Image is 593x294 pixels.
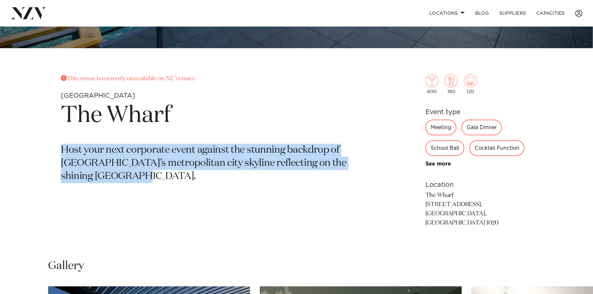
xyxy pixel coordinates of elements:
[425,140,464,156] div: School Ball
[61,92,135,99] small: [GEOGRAPHIC_DATA]
[61,74,379,84] p: This venue is currently unavailable on NZ Venues.
[425,74,439,88] img: cocktail.png
[425,74,439,94] div: 600
[425,120,457,135] div: Meeting
[10,7,46,19] img: nzv-logo.png
[464,74,477,88] img: theatre.png
[470,6,494,20] a: BLOG
[425,107,532,117] h6: Event type
[445,74,458,94] div: 180
[445,74,458,88] img: dining.png
[531,6,570,20] a: Capacities
[61,101,379,131] h1: The Wharf
[61,144,379,183] p: Host your next corporate event against the stunning backdrop of [GEOGRAPHIC_DATA]’s metropolitan ...
[425,180,532,190] h6: Location
[424,6,470,20] a: Locations
[425,191,532,228] p: The Wharf [STREET_ADDRESS], [GEOGRAPHIC_DATA], [GEOGRAPHIC_DATA] 1020
[494,6,531,20] a: SUPPLIERS
[461,120,502,135] div: Gala Dinner
[48,259,84,273] h2: Gallery
[469,140,525,156] div: Cocktail Function
[464,74,477,94] div: 120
